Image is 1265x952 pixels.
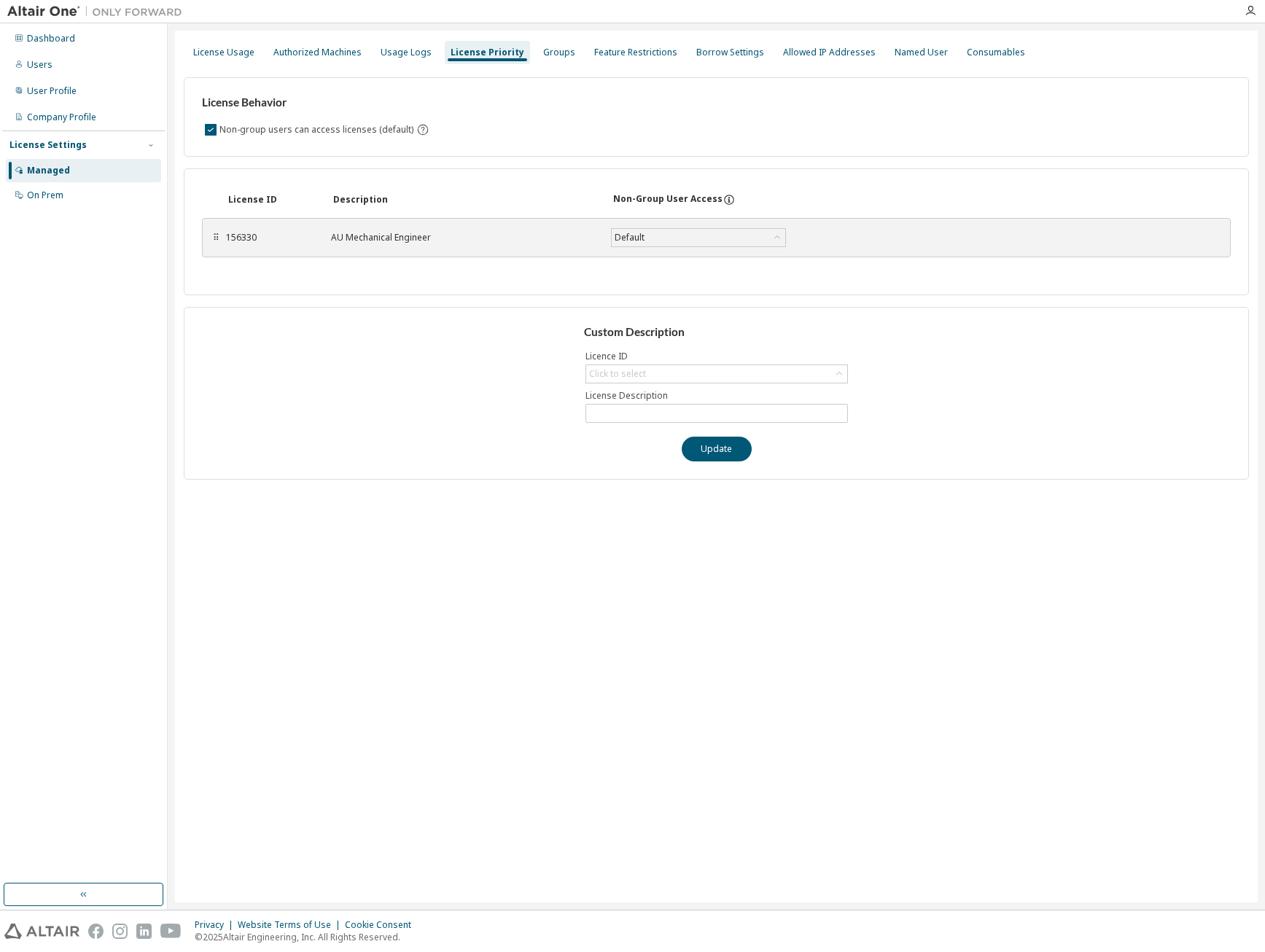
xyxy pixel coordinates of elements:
h3: License Behavior [202,95,427,110]
div: Managed [27,165,70,176]
div: Borrow Settings [696,47,764,58]
p: © 2025 Altair Engineering, Inc. All Rights Reserved. [195,931,420,943]
div: Privacy [195,919,238,931]
div: License ID [228,194,316,206]
div: Consumables [967,47,1025,58]
div: 156330 [226,232,314,243]
div: Click to select [589,368,646,380]
h3: Custom Description [584,325,849,340]
div: Cookie Consent [345,919,420,931]
svg: By default any user not assigned to any group can access any license. Turn this setting off to di... [416,123,429,136]
img: facebook.svg [88,924,104,939]
img: instagram.svg [112,924,128,939]
div: Default [612,229,785,246]
div: Allowed IP Addresses [783,47,876,58]
button: Update [682,437,752,461]
div: ⠿ [211,232,220,243]
div: Feature Restrictions [594,47,677,58]
div: License Settings [9,139,87,151]
div: Website Terms of Use [238,919,345,931]
div: Named User [895,47,948,58]
img: altair_logo.svg [4,924,79,939]
label: License Description [585,390,848,402]
div: License Priority [451,47,524,58]
div: Authorized Machines [273,47,362,58]
label: Non-group users can access licenses (default) [219,121,416,138]
img: youtube.svg [160,924,182,939]
div: User Profile [27,85,77,97]
div: Groups [543,47,575,58]
img: Altair One [7,4,190,19]
div: AU Mechanical Engineer [331,232,593,243]
div: Usage Logs [381,47,432,58]
div: Click to select [586,365,847,383]
div: On Prem [27,190,63,201]
div: License Usage [193,47,254,58]
div: Users [27,59,52,71]
label: Licence ID [585,351,848,362]
div: Company Profile [27,112,96,123]
div: Default [612,230,647,246]
img: linkedin.svg [136,924,152,939]
div: Dashboard [27,33,75,44]
div: Description [333,194,596,206]
div: Non-Group User Access [613,193,723,206]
